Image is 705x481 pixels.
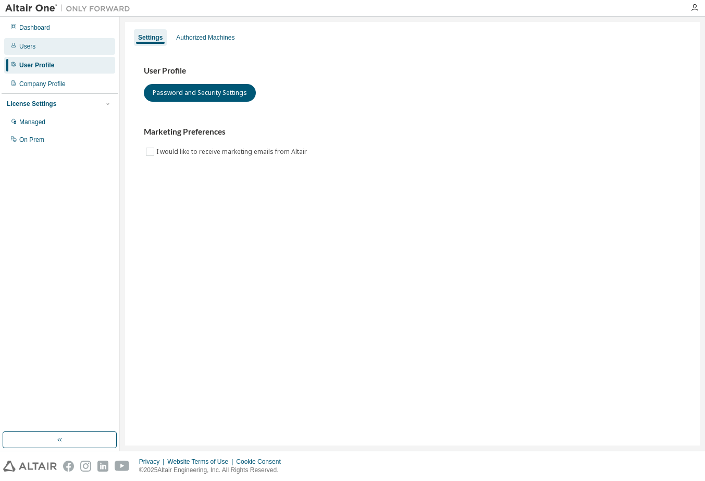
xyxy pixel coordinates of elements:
div: On Prem [19,136,44,144]
div: Privacy [139,458,167,466]
img: instagram.svg [80,461,91,472]
button: Password and Security Settings [144,84,256,102]
img: Altair One [5,3,135,14]
div: Authorized Machines [176,33,234,42]
div: Dashboard [19,23,50,32]
img: youtube.svg [115,461,130,472]
h3: Marketing Preferences [144,127,681,137]
div: User Profile [19,61,54,69]
div: Cookie Consent [236,458,287,466]
div: License Settings [7,100,56,108]
img: altair_logo.svg [3,461,57,472]
img: linkedin.svg [97,461,108,472]
div: Company Profile [19,80,66,88]
div: Website Terms of Use [167,458,236,466]
img: facebook.svg [63,461,74,472]
div: Settings [138,33,163,42]
p: © 2025 Altair Engineering, Inc. All Rights Reserved. [139,466,287,475]
div: Managed [19,118,45,126]
div: Users [19,42,35,51]
h3: User Profile [144,66,681,76]
label: I would like to receive marketing emails from Altair [156,146,309,158]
